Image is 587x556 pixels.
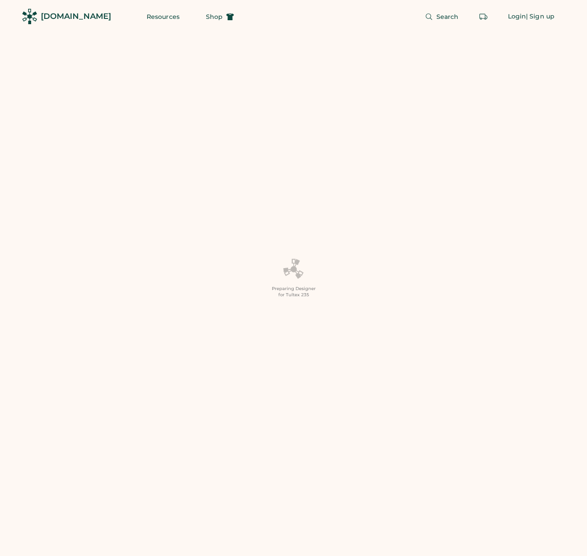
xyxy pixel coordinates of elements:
[283,258,304,280] img: Platens-Black-Loader-Spin-rich%20black.webp
[272,286,316,298] div: Preparing Designer for Tultex 235
[508,12,526,21] div: Login
[195,8,245,25] button: Shop
[526,12,555,21] div: | Sign up
[436,14,459,20] span: Search
[41,11,111,22] div: [DOMAIN_NAME]
[475,8,492,25] button: Retrieve an order
[136,8,190,25] button: Resources
[206,14,223,20] span: Shop
[22,9,37,24] img: Rendered Logo - Screens
[414,8,469,25] button: Search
